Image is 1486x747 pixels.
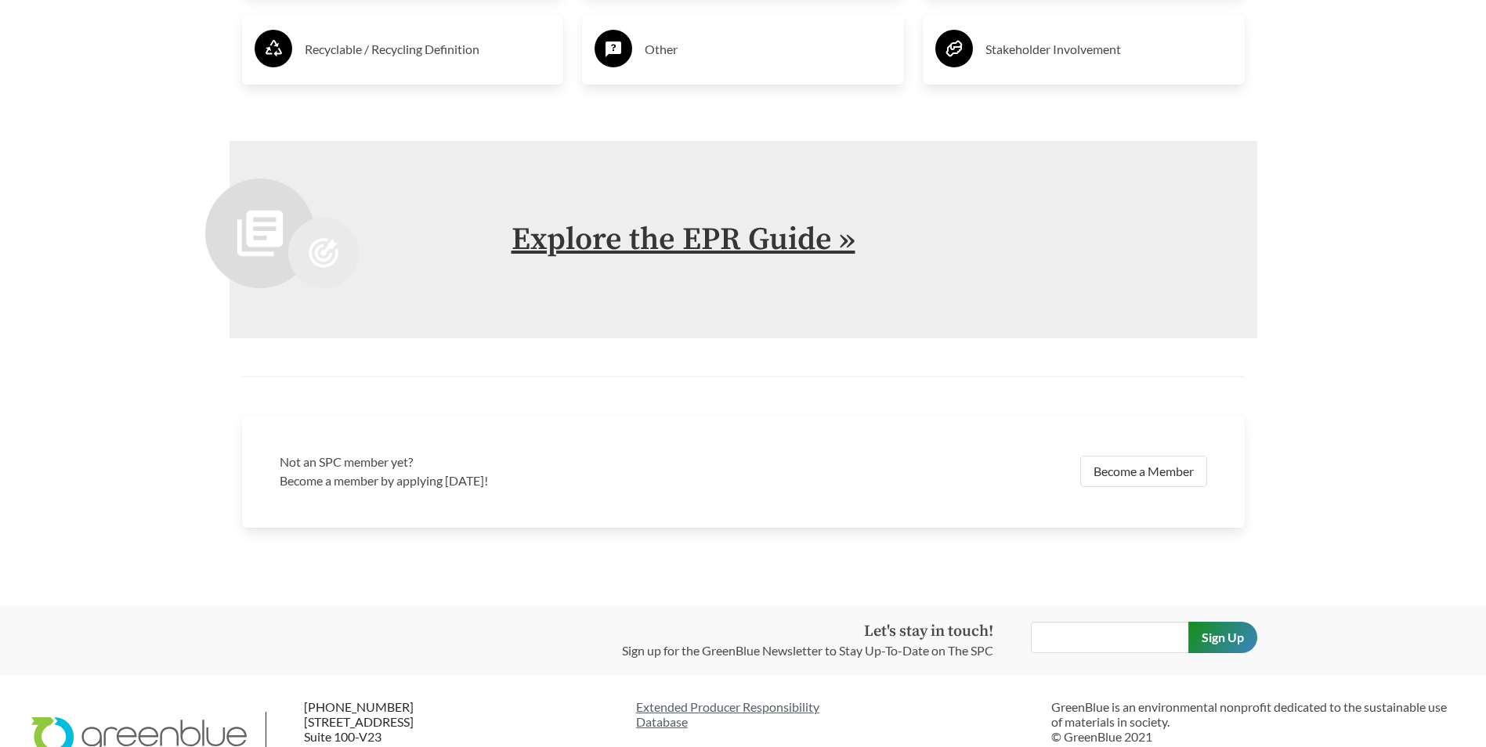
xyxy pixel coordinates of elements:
p: Become a member by applying [DATE]! [280,471,734,490]
a: Explore the EPR Guide » [512,220,855,259]
input: Sign Up [1188,622,1257,653]
h3: Other [645,37,891,62]
a: Extended Producer ResponsibilityDatabase [636,699,1039,729]
p: GreenBlue is an environmental nonprofit dedicated to the sustainable use of materials in society.... [1051,699,1455,745]
h3: Recyclable / Recycling Definition [305,37,551,62]
p: Sign up for the GreenBlue Newsletter to Stay Up-To-Date on The SPC [622,641,993,660]
h3: Stakeholder Involvement [985,37,1232,62]
h3: Not an SPC member yet? [280,453,734,471]
a: Become a Member [1080,456,1207,487]
strong: Let's stay in touch! [864,622,993,641]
